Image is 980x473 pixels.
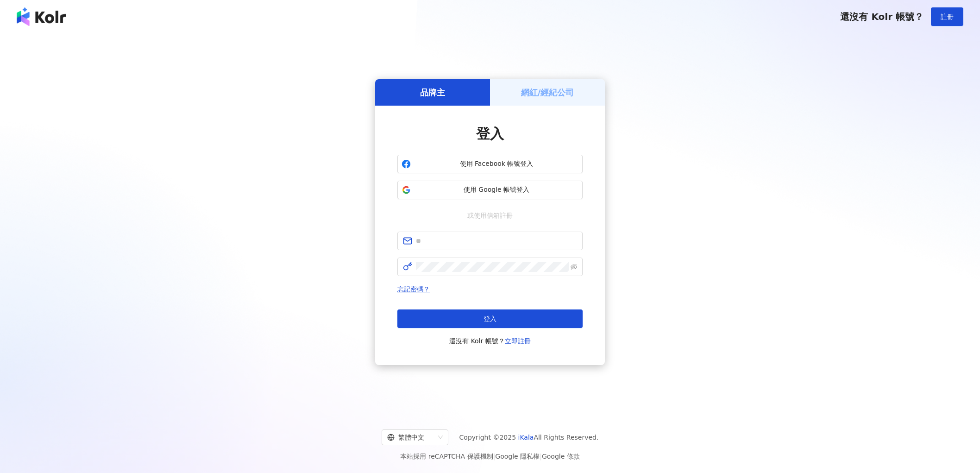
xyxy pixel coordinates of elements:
[420,87,445,98] h5: 品牌主
[484,315,496,322] span: 登入
[493,453,496,460] span: |
[495,453,540,460] a: Google 隱私權
[397,181,583,199] button: 使用 Google 帳號登入
[397,155,583,173] button: 使用 Facebook 帳號登入
[449,335,531,347] span: 還沒有 Kolr 帳號？
[400,451,579,462] span: 本站採用 reCAPTCHA 保護機制
[505,337,531,345] a: 立即註冊
[941,13,954,20] span: 註冊
[931,7,963,26] button: 註冊
[415,159,578,169] span: 使用 Facebook 帳號登入
[571,264,577,270] span: eye-invisible
[518,434,534,441] a: iKala
[540,453,542,460] span: |
[415,185,578,195] span: 使用 Google 帳號登入
[542,453,580,460] a: Google 條款
[461,210,519,221] span: 或使用信箱註冊
[476,126,504,142] span: 登入
[397,285,430,293] a: 忘記密碼？
[17,7,66,26] img: logo
[840,11,923,22] span: 還沒有 Kolr 帳號？
[459,432,599,443] span: Copyright © 2025 All Rights Reserved.
[521,87,574,98] h5: 網紅/經紀公司
[387,430,434,445] div: 繁體中文
[397,309,583,328] button: 登入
